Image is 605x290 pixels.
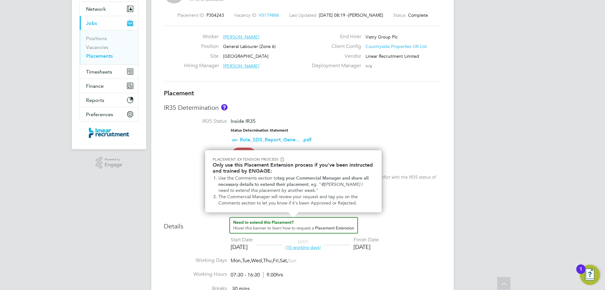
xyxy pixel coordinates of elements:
[86,35,107,41] a: Positions
[218,194,374,206] li: The Commercial Manager will review your request and tag you on the Comments section to let you kn...
[213,157,374,162] p: Placement Extension Process 📋
[580,265,600,285] button: Open Resource Center, 1 new notification
[308,33,361,40] label: End Hirer
[86,53,113,59] a: Placements
[177,12,204,18] label: Placement ID
[240,137,312,143] a: Role_SDS_Report_Gene... .pdf
[280,257,288,264] span: Sat,
[205,150,382,212] div: Need to extend this Placement? Hover this banner.
[308,43,361,50] label: Client Config
[221,104,228,110] button: About IR35
[164,271,227,278] label: Working Hours
[308,182,321,187] span: , eg. "
[86,69,112,75] span: Timesheets
[86,6,106,12] span: Network
[231,128,288,133] strong: Status Determination Statement
[393,12,406,18] label: Status
[184,62,219,69] label: Hiring Manager
[366,44,427,49] span: Countryside Properties UK Ltd
[282,239,324,250] div: DAYS
[164,151,227,157] label: IR35 Risk
[319,12,348,18] span: [DATE] 08:19 -
[579,269,582,277] div: 1
[105,162,122,168] span: Engage
[206,12,224,18] span: P304243
[273,257,280,264] span: Fri,
[285,245,321,250] span: (10 working days)
[184,33,219,40] label: Worker
[263,257,273,264] span: Thu,
[263,272,283,278] span: 9.00hrs
[164,217,441,230] h3: Details
[164,89,194,97] b: Placement
[231,272,283,278] div: 07:30 - 16:30
[218,182,364,193] em: @[PERSON_NAME] I need to extend this placement by another week.
[242,257,251,264] span: Tue,
[366,63,372,69] span: n/a
[223,63,259,69] span: [PERSON_NAME]
[184,43,219,50] label: Position
[354,243,379,251] div: [DATE]
[232,148,256,160] span: High
[231,118,256,124] span: Inside IR35
[231,237,253,243] div: Start Date
[164,118,227,125] label: IR35 Status
[218,175,278,181] span: Use the Comments section to
[164,104,441,112] h3: IR35 Determination
[251,257,263,264] span: Wed,
[223,34,259,40] span: [PERSON_NAME]
[259,12,279,18] span: V0179886
[234,12,256,18] label: Vacancy ID
[354,237,379,243] div: Finish Date
[164,257,227,264] label: Working Days
[223,44,276,49] span: General Labourer (Zone 6)
[86,44,108,50] a: Vacancies
[231,243,253,251] div: [DATE]
[89,128,129,138] img: linearrecruitment-logo-retina.png
[218,175,370,187] strong: tag your Commercial Manager and share all necessary details to extend their placement
[366,34,398,40] span: Vistry Group Plc
[408,12,428,18] span: Complete
[79,128,139,138] a: Go to home page
[213,162,374,174] h2: Only use this Placement Extension process if you've been instructed and trained by ENGAGE:
[316,188,318,193] span: "
[86,20,97,26] span: Jobs
[308,62,361,69] label: Deployment Manager
[223,53,268,59] span: [GEOGRAPHIC_DATA]
[348,12,383,18] span: [PERSON_NAME]
[184,53,219,60] label: Site
[289,12,316,18] label: Last Updated
[229,217,358,234] button: How to extend a Placement?
[366,53,419,59] span: Linear Recruitment Limited
[86,111,113,117] span: Preferences
[231,257,242,264] span: Mon,
[86,97,104,103] span: Reports
[308,53,361,60] label: Vendor
[105,157,122,162] span: Powered by
[86,83,104,89] span: Finance
[288,257,297,264] span: Sun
